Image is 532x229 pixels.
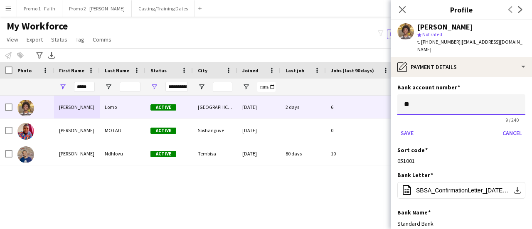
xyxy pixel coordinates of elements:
[397,84,460,91] h3: Bank account number
[23,34,46,45] a: Export
[237,119,281,142] div: [DATE]
[198,67,207,74] span: City
[17,100,34,116] img: Isaac Lomo
[89,34,115,45] a: Comms
[105,67,129,74] span: Last Name
[54,96,100,118] div: [PERSON_NAME]
[100,96,145,118] div: Lomo
[150,128,176,134] span: Active
[326,119,394,142] div: 0
[47,50,57,60] app-action-btn: Export XLSX
[17,146,34,163] img: Simanga Isaac Ndhlovu
[499,117,525,123] span: 9 / 240
[417,39,461,45] span: t. [PHONE_NUMBER]
[416,187,510,194] span: SBSA_ConfirmationLetter_[DATE].pdf
[331,67,374,74] span: Jobs (last 90 days)
[132,0,195,17] button: Casting/Training Dates
[387,29,429,39] button: Everyone7,099
[48,34,71,45] a: Status
[7,20,68,32] span: My Workforce
[72,34,88,45] a: Tag
[281,96,326,118] div: 2 days
[242,67,259,74] span: Joined
[499,126,525,140] button: Cancel
[397,209,431,216] h3: Bank Name
[257,82,276,92] input: Joined Filter Input
[326,142,394,165] div: 10
[397,146,428,154] h3: Sort code
[62,0,132,17] button: Promo 2 - [PERSON_NAME]
[281,142,326,165] div: 80 days
[120,82,140,92] input: Last Name Filter Input
[59,67,84,74] span: First Name
[17,123,34,140] img: JABULANI ISAAC MOTAU
[397,220,525,227] div: Standard Bank
[417,23,473,31] div: [PERSON_NAME]
[150,104,176,111] span: Active
[51,36,67,43] span: Status
[3,34,22,45] a: View
[397,126,417,140] button: Save
[100,142,145,165] div: Ndhlovu
[391,57,532,77] div: Payment details
[198,83,205,91] button: Open Filter Menu
[237,96,281,118] div: [DATE]
[105,83,112,91] button: Open Filter Menu
[213,82,232,92] input: City Filter Input
[54,119,100,142] div: [PERSON_NAME]
[237,142,281,165] div: [DATE]
[17,0,62,17] button: Promo 1 - Faith
[93,36,111,43] span: Comms
[74,82,95,92] input: First Name Filter Input
[422,31,442,37] span: Not rated
[7,36,18,43] span: View
[397,182,525,199] button: SBSA_ConfirmationLetter_[DATE].pdf
[34,50,44,60] app-action-btn: Advanced filters
[54,142,100,165] div: [PERSON_NAME]
[397,171,433,179] h3: Bank Letter
[150,67,167,74] span: Status
[286,67,304,74] span: Last job
[76,36,84,43] span: Tag
[417,39,522,52] span: | [EMAIL_ADDRESS][DOMAIN_NAME]
[391,4,532,15] h3: Profile
[150,83,158,91] button: Open Filter Menu
[193,96,237,118] div: [GEOGRAPHIC_DATA]
[27,36,43,43] span: Export
[59,83,66,91] button: Open Filter Menu
[100,119,145,142] div: MOTAU
[193,119,237,142] div: Soshanguve
[242,83,250,91] button: Open Filter Menu
[150,151,176,157] span: Active
[17,67,32,74] span: Photo
[397,157,525,165] div: 051001
[193,142,237,165] div: Tembisa
[326,96,394,118] div: 6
